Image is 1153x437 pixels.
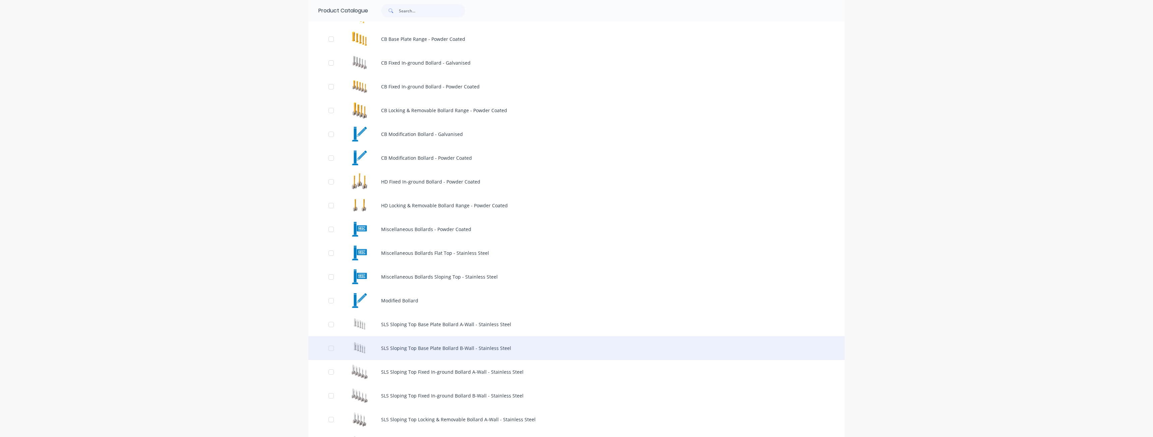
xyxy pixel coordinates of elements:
div: SLS Sloping Top Base Plate Bollard A-Wall - Stainless SteelSLS Sloping Top Base Plate Bollard A-W... [308,312,845,336]
div: CB Modification Bollard - Powder CoatedCB Modification Bollard - Powder Coated [308,146,845,170]
div: Miscellaneous Bollards Flat Top - Stainless SteelMiscellaneous Bollards Flat Top - Stainless Steel [308,241,845,265]
input: Search... [399,4,465,17]
div: Miscellaneous Bollards - Powder CoatedMiscellaneous Bollards - Powder Coated [308,217,845,241]
div: HD Fixed In-ground Bollard - Powder CoatedHD Fixed In-ground Bollard - Powder Coated [308,170,845,194]
div: SLS Sloping Top Locking & Removable Bollard A-Wall - Stainless SteelSLS Sloping Top Locking & Rem... [308,408,845,431]
div: SLS Sloping Top Fixed In-ground Bollard B-Wall - Stainless SteelSLS Sloping Top Fixed In-ground B... [308,384,845,408]
div: HD Locking & Removable Bollard Range - Powder CoatedHD Locking & Removable Bollard Range - Powder... [308,194,845,217]
div: Modified BollardModified Bollard [308,289,845,312]
div: SLS Sloping Top Fixed In-ground Bollard A-Wall - Stainless SteelSLS Sloping Top Fixed In-ground B... [308,360,845,384]
div: CB Base Plate Range - Powder CoatedCB Base Plate Range - Powder Coated [308,27,845,51]
div: SLS Sloping Top Base Plate Bollard B-Wall - Stainless SteelSLS Sloping Top Base Plate Bollard B-W... [308,336,845,360]
div: CB Fixed In-ground Bollard - Powder CoatedCB Fixed In-ground Bollard - Powder Coated [308,75,845,98]
div: Miscellaneous Bollards Sloping Top - Stainless SteelMiscellaneous Bollards Sloping Top - Stainles... [308,265,845,289]
div: CB Modification Bollard - Galvanised CB Modification Bollard - Galvanised [308,122,845,146]
div: CB Fixed In-ground Bollard - GalvanisedCB Fixed In-ground Bollard - Galvanised [308,51,845,75]
div: CB Locking & Removable Bollard Range - Powder CoatedCB Locking & Removable Bollard Range - Powder... [308,98,845,122]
